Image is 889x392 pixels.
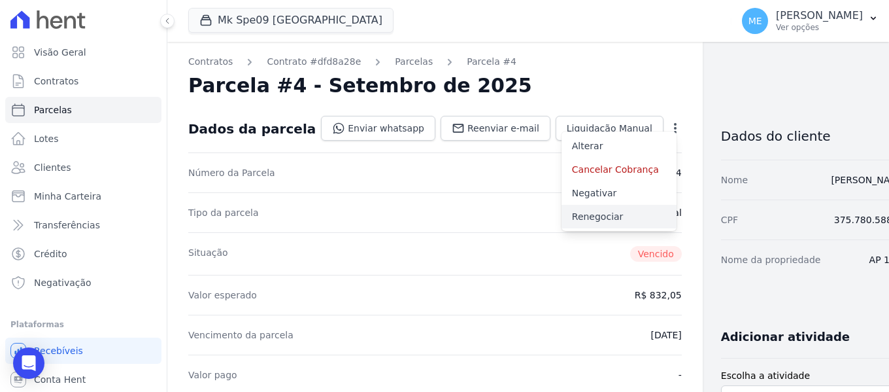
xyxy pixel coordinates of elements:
[562,158,677,181] a: Cancelar Cobrança
[13,347,44,379] div: Open Intercom Messenger
[5,126,161,152] a: Lotes
[5,154,161,181] a: Clientes
[5,338,161,364] a: Recebíveis
[467,122,539,135] span: Reenviar e-mail
[635,289,682,302] dd: R$ 832,05
[395,55,433,69] a: Parcelas
[34,46,86,59] span: Visão Geral
[5,39,161,65] a: Visão Geral
[562,181,677,205] a: Negativar
[188,55,233,69] a: Contratos
[630,246,682,262] span: Vencido
[676,166,682,179] dd: 4
[776,22,863,33] p: Ver opções
[34,276,92,289] span: Negativação
[562,134,677,158] a: Alterar
[748,16,762,26] span: ME
[5,270,161,296] a: Negativação
[188,368,237,382] dt: Valor pago
[34,247,67,260] span: Crédito
[467,55,516,69] a: Parcela #4
[188,246,228,262] dt: Situação
[721,329,850,345] h3: Adicionar atividade
[188,8,394,33] button: Mk Spe09 [GEOGRAPHIC_DATA]
[556,116,663,141] a: Liquidação Manual
[721,253,821,266] dt: Nome da propriedade
[5,97,161,123] a: Parcelas
[5,68,161,94] a: Contratos
[731,3,889,39] button: ME [PERSON_NAME] Ver opções
[5,212,161,238] a: Transferências
[721,173,748,187] dt: Nome
[34,132,59,145] span: Lotes
[10,317,156,332] div: Plataformas
[188,289,257,302] dt: Valor esperado
[650,329,681,342] dd: [DATE]
[34,103,72,116] span: Parcelas
[5,183,161,209] a: Minha Carteira
[562,205,677,228] a: Renegociar
[34,161,71,174] span: Clientes
[34,373,86,386] span: Conta Hent
[321,116,435,141] a: Enviar whatsapp
[188,55,682,69] nav: Breadcrumb
[267,55,361,69] a: Contrato #dfd8a28e
[188,121,316,137] div: Dados da parcela
[34,219,100,232] span: Transferências
[679,368,682,382] dd: -
[188,206,259,219] dt: Tipo da parcela
[34,190,101,203] span: Minha Carteira
[721,213,738,226] dt: CPF
[188,74,532,98] h2: Parcela #4 - Setembro de 2025
[776,9,863,22] p: [PERSON_NAME]
[188,166,275,179] dt: Número da Parcela
[567,122,652,135] span: Liquidação Manual
[34,75,78,88] span: Contratos
[34,344,83,357] span: Recebíveis
[188,329,294,342] dt: Vencimento da parcela
[441,116,550,141] a: Reenviar e-mail
[5,241,161,267] a: Crédito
